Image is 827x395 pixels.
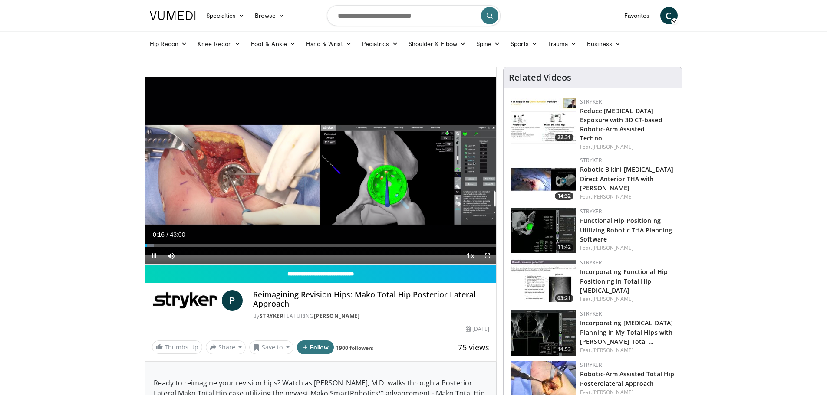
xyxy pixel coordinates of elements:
a: Stryker [580,98,602,105]
a: Robotic Bikini [MEDICAL_DATA] Direct Anterior THA with [PERSON_NAME] [580,165,673,192]
button: Pause [145,247,162,264]
a: [PERSON_NAME] [592,244,633,251]
button: Share [206,340,246,354]
a: Pediatrics [357,35,403,52]
button: Follow [297,340,334,354]
a: 22:31 [511,98,576,144]
a: Knee Recon [192,35,246,52]
input: Search topics, interventions [327,5,501,26]
div: Feat. [580,346,675,354]
span: 03:21 [555,294,573,302]
a: [PERSON_NAME] [592,143,633,150]
a: Hand & Wrist [301,35,357,52]
span: 43:00 [170,231,185,238]
img: 5bd7167b-0b9e-40b5-a7c8-0d290fcaa9fb.150x105_q85_crop-smart_upscale.jpg [511,98,576,144]
a: Stryker [580,259,602,266]
a: C [660,7,678,24]
a: 1900 followers [336,344,373,352]
a: Thumbs Up [152,340,202,354]
span: 22:31 [555,134,573,141]
a: Incorporating [MEDICAL_DATA] Planning in My Total Hips with [PERSON_NAME] Total … [580,319,673,345]
span: 14:53 [555,346,573,353]
div: Feat. [580,143,675,151]
a: P [222,290,243,311]
img: VuMedi Logo [150,11,196,20]
a: Robotic-Arm Assisted Total Hip Posterolateral Approach [580,370,674,387]
a: 14:53 [511,310,576,356]
a: Functional Hip Positioning Utilizing Robotic THA Planning Software [580,216,672,243]
a: Sports [505,35,543,52]
a: Spine [471,35,505,52]
a: 03:21 [511,259,576,304]
a: [PERSON_NAME] [314,312,360,320]
div: Feat. [580,295,675,303]
a: [PERSON_NAME] [592,193,633,200]
a: [PERSON_NAME] [592,346,633,354]
a: Trauma [543,35,582,52]
div: By FEATURING [253,312,489,320]
img: 8a03947e-5f86-4337-9e9c-3e1b7ed19ec3.150x105_q85_crop-smart_upscale.jpg [511,259,576,304]
a: Favorites [619,7,655,24]
a: 14:32 [511,157,576,202]
video-js: Video Player [145,67,497,265]
a: Business [582,35,626,52]
a: Hip Recon [145,35,193,52]
img: 5ea70af7-1667-4ec4-b49e-414948cafe1e.150x105_q85_crop-smart_upscale.jpg [511,208,576,253]
a: Reduce [MEDICAL_DATA] Exposure with 3D CT-based Robotic-Arm Assisted Technol… [580,107,662,142]
a: Stryker [260,312,284,320]
a: Stryker [580,310,602,317]
div: Progress Bar [145,244,497,247]
img: eac2e64c-a42a-49d8-a791-ded8909a2122.150x105_q85_crop-smart_upscale.jpg [511,310,576,356]
div: [DATE] [466,325,489,333]
a: Shoulder & Elbow [403,35,471,52]
a: Stryker [580,361,602,369]
a: Stryker [580,208,602,215]
img: 5b4548d7-4744-446d-8b11-0b10f47e7853.150x105_q85_crop-smart_upscale.jpg [511,157,576,202]
button: Mute [162,247,180,264]
button: Playback Rate [461,247,479,264]
h4: Reimagining Revision Hips: Mako Total Hip Posterior Lateral Approach [253,290,489,309]
a: Specialties [201,7,250,24]
div: Feat. [580,193,675,201]
span: 0:16 [153,231,165,238]
a: Incorporating Functional Hip Positioning in Total Hip [MEDICAL_DATA] [580,268,668,294]
button: Save to [249,340,293,354]
a: 11:42 [511,208,576,253]
button: Fullscreen [479,247,496,264]
span: 11:42 [555,243,573,251]
div: Feat. [580,244,675,252]
span: / [167,231,168,238]
a: Browse [250,7,290,24]
img: Stryker [152,290,218,311]
a: Stryker [580,157,602,164]
span: 14:32 [555,192,573,200]
a: [PERSON_NAME] [592,295,633,303]
h4: Related Videos [509,72,571,83]
span: 75 views [458,342,489,353]
a: Foot & Ankle [246,35,301,52]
